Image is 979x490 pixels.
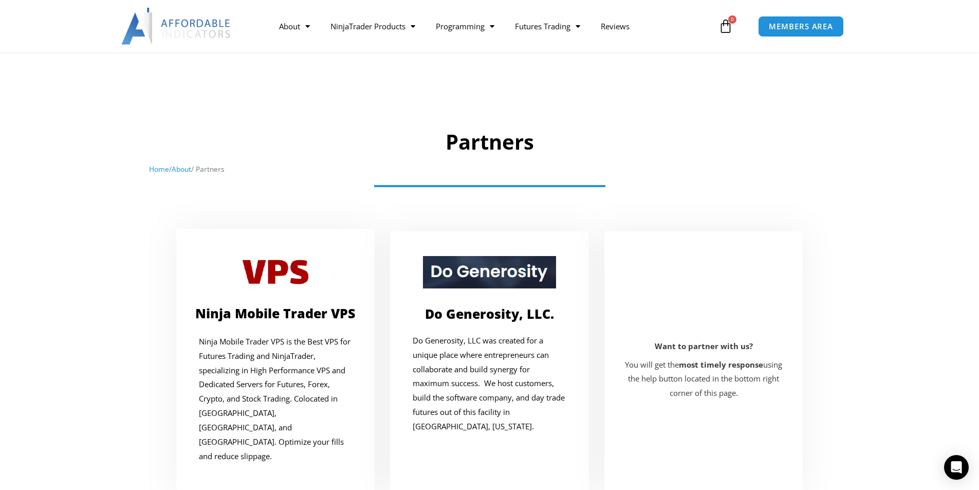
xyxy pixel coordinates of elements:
[423,256,556,288] img: Picture1 | Affordable Indicators – NinjaTrader
[703,11,748,41] a: 0
[758,16,844,37] a: MEMBERS AREA
[149,162,830,176] nav: Breadcrumb
[621,358,786,401] p: You will get the using the help button located in the bottom right corner of this page.
[269,14,716,38] nav: Menu
[149,128,830,156] h1: Partners
[426,14,505,38] a: Programming
[149,164,169,174] a: Home
[269,14,320,38] a: About
[195,304,355,322] a: Ninja Mobile Trader VPS
[243,239,308,305] img: ninja-mobile-trader | Affordable Indicators – NinjaTrader
[769,23,833,30] span: MEMBERS AREA
[505,14,590,38] a: Futures Trading
[944,455,969,480] div: Open Intercom Messenger
[413,334,566,434] p: Do Generosity, LLC was created for a unique place where entrepreneurs can collaborate and build s...
[679,359,763,370] strong: most timely response
[425,305,554,322] a: Do Generosity, LLC.
[121,8,232,45] img: LogoAI | Affordable Indicators – NinjaTrader
[172,164,191,174] a: About
[199,335,353,464] p: Ninja Mobile Trader VPS is the Best VPS for Futures Trading and NinjaTrader, specializing in High...
[655,341,753,351] b: Want to partner with us?
[590,14,640,38] a: Reviews
[728,15,736,24] span: 0
[320,14,426,38] a: NinjaTrader Products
